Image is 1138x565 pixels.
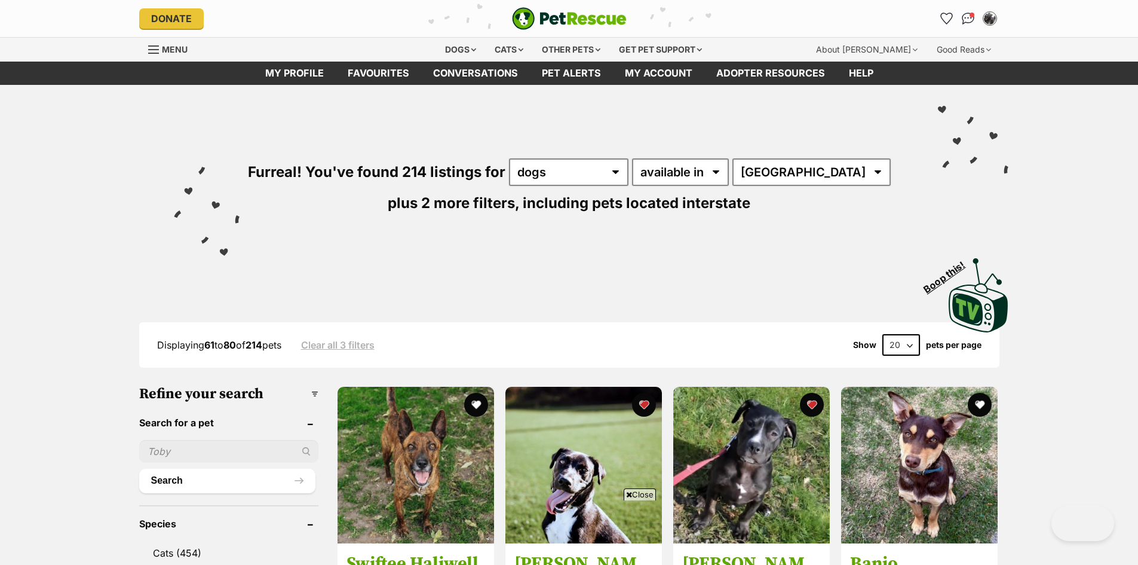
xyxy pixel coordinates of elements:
[632,393,656,417] button: favourite
[624,488,656,500] span: Close
[352,505,787,559] iframe: Advertisement
[162,44,188,54] span: Menu
[157,339,281,351] span: Displaying to of pets
[613,62,704,85] a: My account
[223,339,236,351] strong: 80
[530,62,613,85] a: Pet alerts
[523,194,750,212] span: including pets located interstate
[980,9,999,28] button: My account
[949,258,1008,332] img: PetRescue TV logo
[512,7,627,30] img: logo-e224e6f780fb5917bec1dbf3a21bbac754714ae5b6737aabdf751b685950b380.svg
[388,194,519,212] span: plus 2 more filters,
[673,387,830,543] img: Luigi - Staffordshire Bull Terrier Dog
[139,440,318,463] input: Toby
[837,62,885,85] a: Help
[139,518,318,529] header: Species
[808,38,926,62] div: About [PERSON_NAME]
[139,469,315,493] button: Search
[704,62,837,85] a: Adopter resources
[486,38,532,62] div: Cats
[437,38,484,62] div: Dogs
[921,252,976,295] span: Boop this!
[148,38,196,59] a: Menu
[962,13,974,25] img: chat-41dd97257d64d25036548639549fe6c8038ab92f7586957e7f3b1b290dea8141.svg
[853,340,876,350] span: Show
[533,38,609,62] div: Other pets
[984,13,996,25] img: Kate Stockwell profile pic
[1051,505,1114,541] iframe: Help Scout Beacon - Open
[611,38,710,62] div: Get pet support
[338,387,494,543] img: Swiftee Haliwell - Australian Kelpie x Staffordshire Bull Terrier Dog
[949,248,1008,335] a: Boop this!
[464,393,488,417] button: favourite
[512,7,627,30] a: PetRescue
[301,340,375,350] a: Clear all 3 filters
[253,62,336,85] a: My profile
[841,387,998,543] img: Banjo - Australian Kelpie Dog
[421,62,530,85] a: conversations
[505,387,662,543] img: Toby Kumara - Bull Arab x Australian Kelpie Dog
[204,339,214,351] strong: 61
[959,9,978,28] a: Conversations
[139,386,318,402] h3: Refine your search
[937,9,999,28] ul: Account quick links
[246,339,262,351] strong: 214
[139,417,318,428] header: Search for a pet
[937,9,956,28] a: Favourites
[139,8,204,29] a: Donate
[968,393,992,417] button: favourite
[336,62,421,85] a: Favourites
[928,38,999,62] div: Good Reads
[800,393,824,417] button: favourite
[926,340,981,350] label: pets per page
[248,163,505,181] span: Furreal! You've found 214 listings for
